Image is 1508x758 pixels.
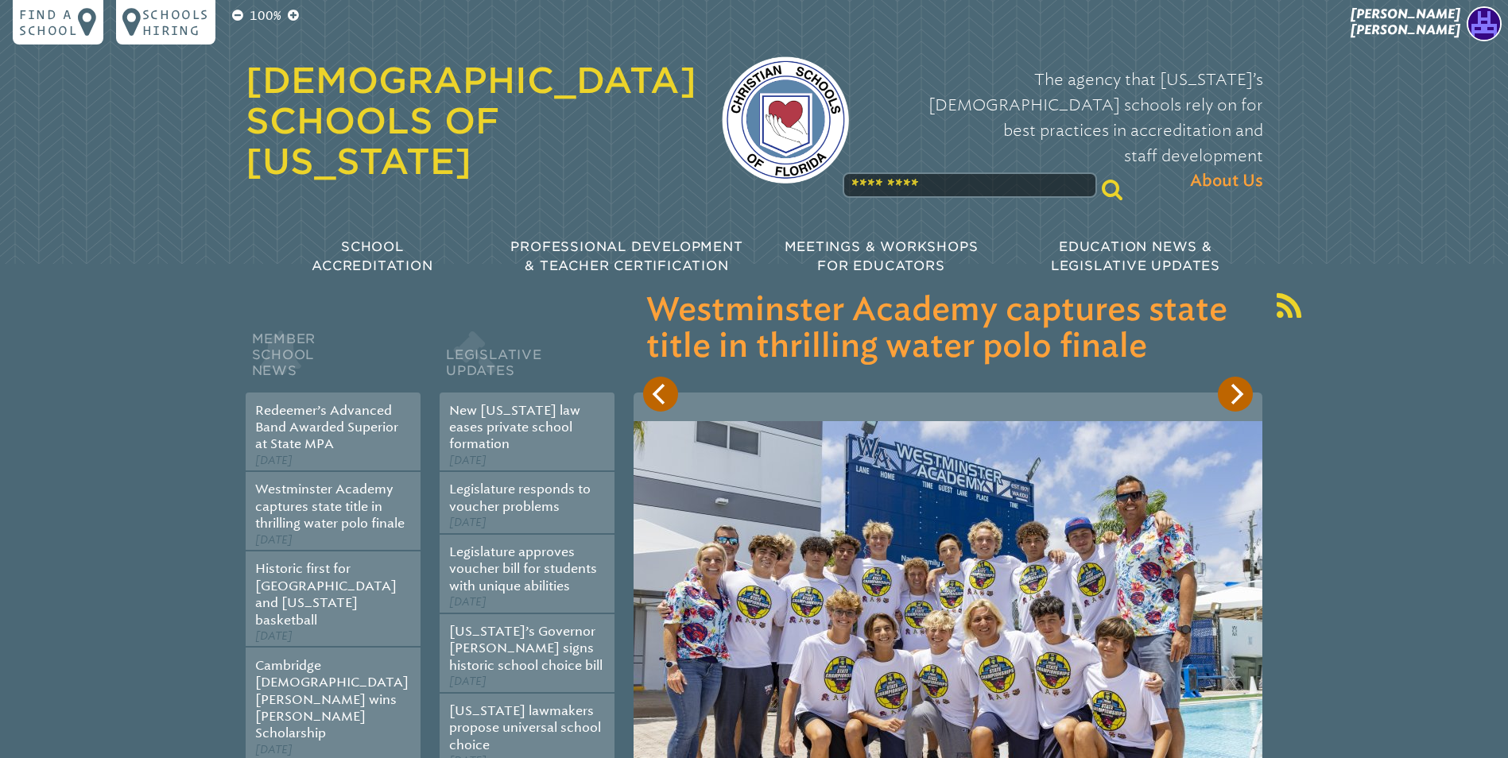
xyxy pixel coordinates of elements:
button: Next [1218,377,1253,412]
p: Find a school [19,6,78,38]
p: The agency that [US_STATE]’s [DEMOGRAPHIC_DATA] schools rely on for best practices in accreditati... [874,67,1263,194]
span: [DATE] [255,454,293,467]
img: 0b7ff649318bf9c31bffe9b573c050c1 [1467,6,1502,41]
button: Previous [643,377,678,412]
span: [DATE] [449,454,487,467]
span: [PERSON_NAME] [PERSON_NAME] [1351,6,1460,37]
span: About Us [1190,168,1263,194]
a: [DEMOGRAPHIC_DATA] Schools of [US_STATE] [246,60,696,182]
span: School Accreditation [312,239,432,273]
a: [US_STATE] lawmakers propose universal school choice [449,703,601,752]
p: 100% [246,6,285,25]
h3: Westminster Academy captures state title in thrilling water polo finale [646,292,1250,365]
h2: Legislative Updates [440,327,614,393]
h2: Member School News [246,327,421,393]
span: [DATE] [449,675,487,688]
img: csf-logo-web-colors.png [722,56,849,184]
span: [DATE] [449,595,487,609]
a: Legislature approves voucher bill for students with unique abilities [449,544,597,594]
span: Education News & Legislative Updates [1051,239,1220,273]
span: Professional Development & Teacher Certification [510,239,742,273]
span: Meetings & Workshops for Educators [785,239,979,273]
a: Historic first for [GEOGRAPHIC_DATA] and [US_STATE] basketball [255,561,397,627]
a: Cambridge [DEMOGRAPHIC_DATA][PERSON_NAME] wins [PERSON_NAME] Scholarship [255,658,409,741]
a: [US_STATE]’s Governor [PERSON_NAME] signs historic school choice bill [449,624,603,673]
a: Legislature responds to voucher problems [449,481,591,513]
span: [DATE] [255,743,293,756]
a: Westminster Academy captures state title in thrilling water polo finale [255,481,405,531]
span: [DATE] [255,533,293,547]
a: New [US_STATE] law eases private school formation [449,403,580,452]
span: [DATE] [255,629,293,643]
p: Schools Hiring [142,6,209,38]
span: [DATE] [449,516,487,529]
a: Redeemer’s Advanced Band Awarded Superior at State MPA [255,403,398,452]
